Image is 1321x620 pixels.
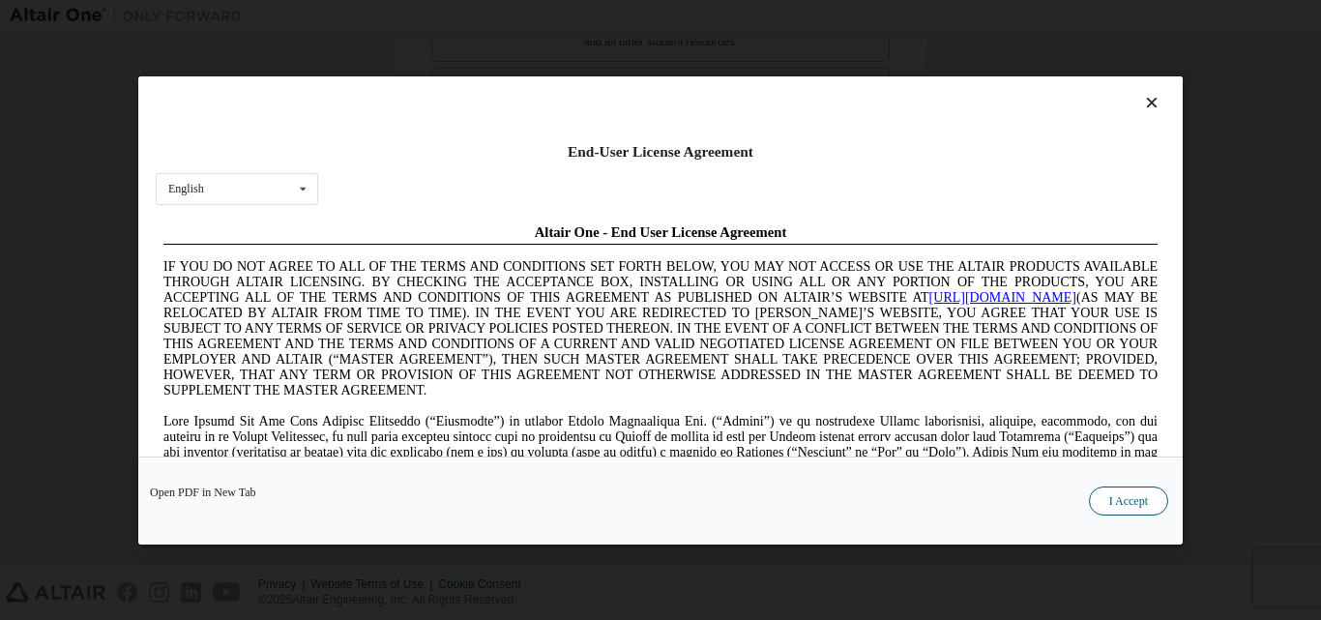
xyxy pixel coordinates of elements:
[774,74,921,88] a: [URL][DOMAIN_NAME]
[168,183,204,194] div: English
[150,486,256,497] a: Open PDF in New Tab
[1089,486,1168,515] button: I Accept
[156,142,1165,162] div: End-User License Agreement
[379,8,631,23] span: Altair One - End User License Agreement
[8,43,1002,181] span: IF YOU DO NOT AGREE TO ALL OF THE TERMS AND CONDITIONS SET FORTH BELOW, YOU MAY NOT ACCESS OR USE...
[8,197,1002,336] span: Lore Ipsumd Sit Ame Cons Adipisc Elitseddo (“Eiusmodte”) in utlabor Etdolo Magnaaliqua Eni. (“Adm...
